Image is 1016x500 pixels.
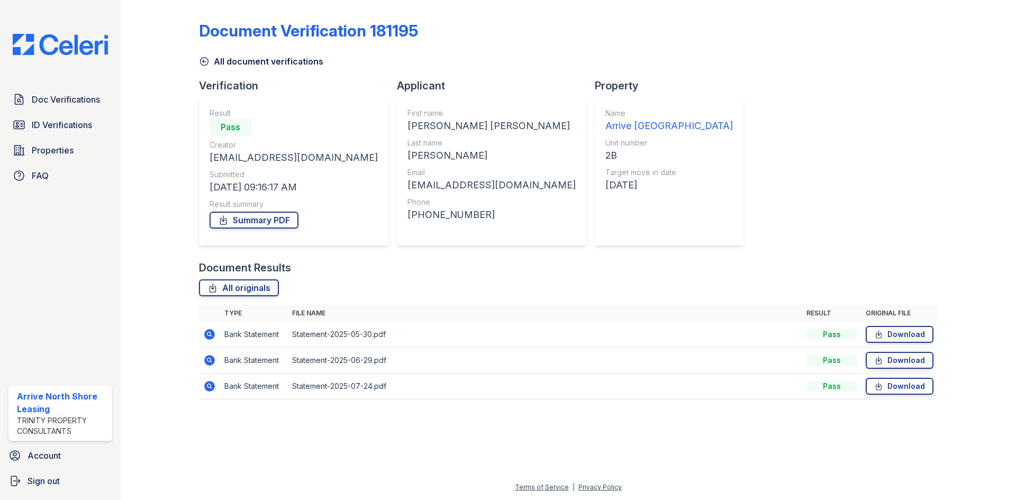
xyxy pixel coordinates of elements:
div: Arrive North Shore Leasing [17,390,108,415]
div: Target move in date [605,167,733,178]
div: [PERSON_NAME] [PERSON_NAME] [407,119,576,133]
th: Result [802,305,861,322]
td: Bank Statement [220,322,288,348]
td: Statement-2025-07-24.pdf [288,374,802,399]
div: [PERSON_NAME] [407,148,576,163]
a: Privacy Policy [578,483,622,491]
div: Trinity Property Consultants [17,415,108,437]
span: FAQ [32,169,49,182]
th: Type [220,305,288,322]
a: Download [866,378,933,395]
span: Sign out [28,475,60,487]
div: Last name [407,138,576,148]
div: Verification [199,78,397,93]
a: Doc Verifications [8,89,112,110]
div: Pass [806,329,857,340]
th: Original file [861,305,938,322]
img: CE_Logo_Blue-a8612792a0a2168367f1c8372b55b34899dd931a85d93a1a3d3e32e68fde9ad4.png [4,34,116,55]
div: Email [407,167,576,178]
div: Document Verification 181195 [199,21,418,40]
span: Doc Verifications [32,93,100,106]
div: 2B [605,148,733,163]
div: Creator [210,140,378,150]
div: Phone [407,197,576,207]
td: Bank Statement [220,374,288,399]
a: Download [866,352,933,369]
div: Name [605,108,733,119]
a: All originals [199,279,279,296]
div: Pass [210,119,252,135]
div: Pass [806,355,857,366]
div: [PHONE_NUMBER] [407,207,576,222]
a: Summary PDF [210,212,298,229]
a: ID Verifications [8,114,112,135]
div: Document Results [199,260,291,275]
div: First name [407,108,576,119]
a: All document verifications [199,55,323,68]
a: Account [4,445,116,466]
div: Result [210,108,378,119]
th: File name [288,305,802,322]
span: Properties [32,144,74,157]
td: Statement-2025-06-29.pdf [288,348,802,374]
a: Sign out [4,470,116,492]
a: Properties [8,140,112,161]
div: [EMAIL_ADDRESS][DOMAIN_NAME] [210,150,378,165]
div: Property [595,78,752,93]
div: Applicant [397,78,595,93]
div: Submitted [210,169,378,180]
div: [EMAIL_ADDRESS][DOMAIN_NAME] [407,178,576,193]
a: Name Arrive [GEOGRAPHIC_DATA] [605,108,733,133]
div: [DATE] [605,178,733,193]
a: Download [866,326,933,343]
a: FAQ [8,165,112,186]
a: Terms of Service [515,483,569,491]
div: Pass [806,381,857,392]
td: Bank Statement [220,348,288,374]
div: [DATE] 09:16:17 AM [210,180,378,195]
div: | [573,483,575,491]
span: ID Verifications [32,119,92,131]
span: Account [28,449,61,462]
td: Statement-2025-05-30.pdf [288,322,802,348]
div: Result summary [210,199,378,210]
div: Unit number [605,138,733,148]
div: Arrive [GEOGRAPHIC_DATA] [605,119,733,133]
